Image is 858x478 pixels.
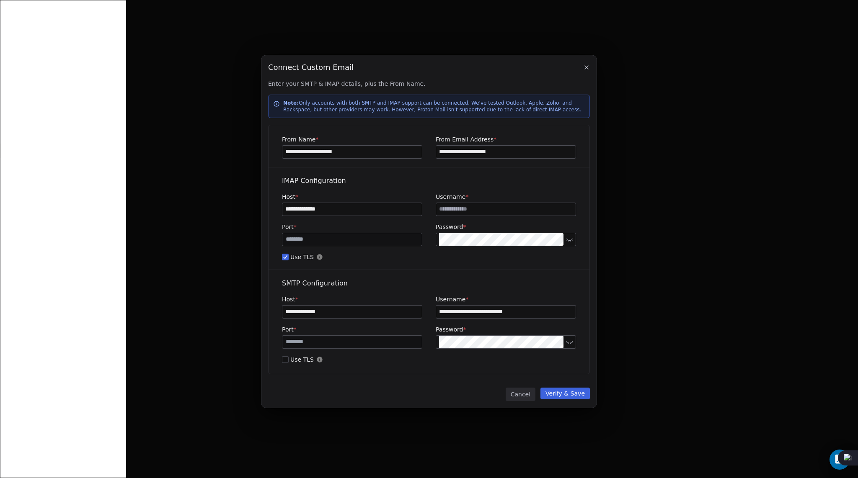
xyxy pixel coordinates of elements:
div: IMAP Configuration [282,176,576,186]
label: Host [282,193,422,201]
button: Use TLS [282,355,289,364]
div: SMTP Configuration [282,278,576,288]
button: Verify & Save [540,388,590,399]
label: Host [282,295,422,303]
span: Use TLS [282,355,576,364]
label: From Name [282,135,422,144]
label: Username [436,295,576,303]
label: Password [436,325,576,334]
label: From Email Address [436,135,576,144]
span: Use TLS [282,253,576,261]
strong: Note: [283,100,299,106]
span: Enter your SMTP & IMAP details, plus the From Name. [268,80,590,88]
p: Only accounts with both SMTP and IMAP support can be connected. We've tested Outlook, Apple, Zoho... [283,100,585,113]
button: Use TLS [282,253,289,261]
label: Port [282,223,422,231]
button: Cancel [506,388,535,401]
span: Connect Custom Email [268,62,354,73]
label: Port [282,325,422,334]
label: Username [436,193,576,201]
label: Password [436,223,576,231]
